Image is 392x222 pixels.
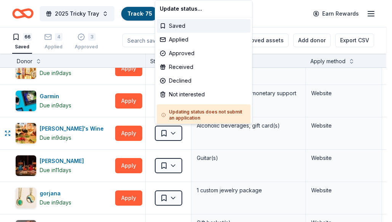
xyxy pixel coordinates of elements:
div: Declined [157,74,251,88]
div: Update status... [157,2,251,16]
div: Approved [157,46,251,60]
h5: Updating status does not submit an application [161,109,246,121]
div: Applied [157,33,251,46]
div: Not interested [157,88,251,101]
div: Saved [157,19,251,33]
div: Received [157,60,251,74]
